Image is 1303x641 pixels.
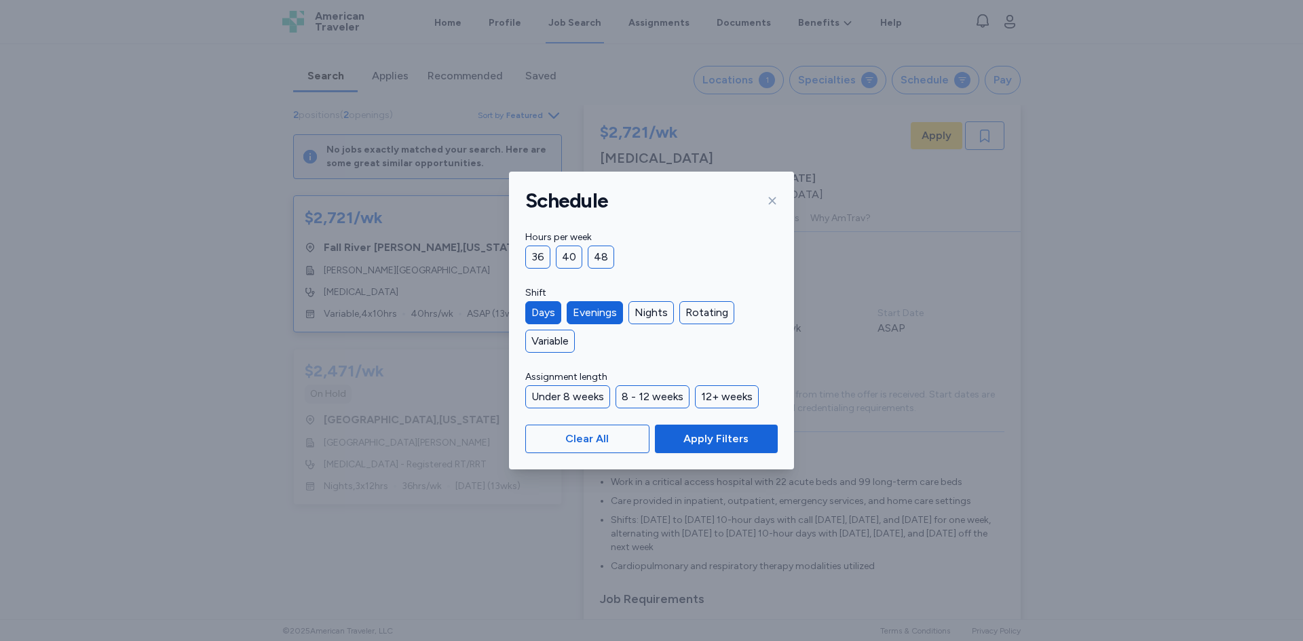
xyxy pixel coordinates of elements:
[525,246,550,269] div: 36
[616,385,690,408] div: 8 - 12 weeks
[525,188,608,214] h1: Schedule
[525,229,778,246] label: Hours per week
[525,425,649,453] button: Clear All
[525,301,561,324] div: Days
[567,301,623,324] div: Evenings
[679,301,734,324] div: Rotating
[588,246,614,269] div: 48
[683,431,749,447] span: Apply Filters
[525,330,575,353] div: Variable
[655,425,778,453] button: Apply Filters
[525,385,610,408] div: Under 8 weeks
[556,246,582,269] div: 40
[525,369,778,385] label: Assignment length
[525,285,778,301] label: Shift
[695,385,759,408] div: 12+ weeks
[628,301,674,324] div: Nights
[565,431,609,447] span: Clear All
